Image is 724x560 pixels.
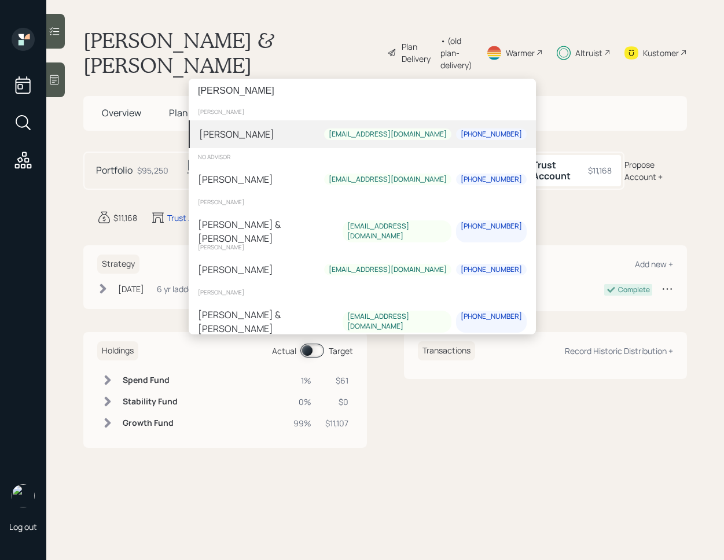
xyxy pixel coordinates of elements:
[189,238,536,256] div: [PERSON_NAME]
[347,222,447,241] div: [EMAIL_ADDRESS][DOMAIN_NAME]
[198,263,273,277] div: [PERSON_NAME]
[461,264,522,274] div: [PHONE_NUMBER]
[189,103,536,120] div: [PERSON_NAME]
[189,283,536,301] div: [PERSON_NAME]
[198,308,343,336] div: [PERSON_NAME] & [PERSON_NAME]
[329,174,447,184] div: [EMAIL_ADDRESS][DOMAIN_NAME]
[198,218,343,245] div: [PERSON_NAME] & [PERSON_NAME]
[461,129,522,139] div: [PHONE_NUMBER]
[199,127,274,141] div: [PERSON_NAME]
[189,193,536,211] div: [PERSON_NAME]
[198,172,273,186] div: [PERSON_NAME]
[329,264,447,274] div: [EMAIL_ADDRESS][DOMAIN_NAME]
[329,129,447,139] div: [EMAIL_ADDRESS][DOMAIN_NAME]
[461,174,522,184] div: [PHONE_NUMBER]
[347,312,447,331] div: [EMAIL_ADDRESS][DOMAIN_NAME]
[189,79,536,103] input: Type a command or search…
[189,148,536,165] div: no advisor
[461,312,522,322] div: [PHONE_NUMBER]
[461,222,522,231] div: [PHONE_NUMBER]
